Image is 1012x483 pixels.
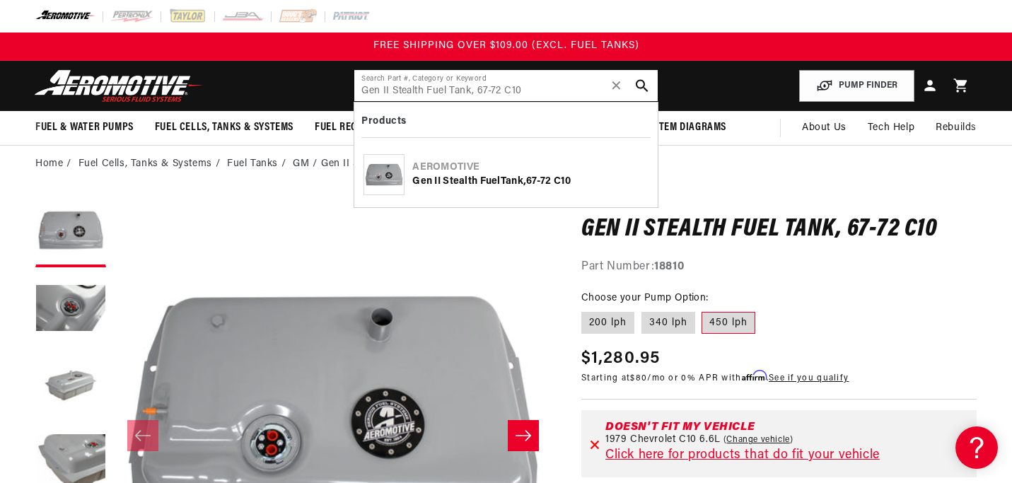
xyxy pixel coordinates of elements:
[35,197,106,267] button: Load image 1 in gallery view
[868,120,914,136] span: Tech Help
[641,312,695,334] label: 340 lph
[799,70,914,102] button: PUMP FINDER
[412,176,432,187] b: Gen
[742,371,767,381] span: Affirm
[605,434,721,446] span: 1979 Chevrolet C10 6.6L
[702,312,755,334] label: 450 lph
[723,434,793,446] a: Change vehicle
[293,156,309,172] a: GM
[802,122,847,133] span: About Us
[540,176,552,187] b: 72
[581,371,849,385] p: Starting at /mo or 0% APR with .
[936,120,977,136] span: Rebuilds
[25,111,144,144] summary: Fuel & Water Pumps
[412,161,648,175] div: Aeromotive
[35,274,106,345] button: Load image 2 in gallery view
[354,70,657,101] input: Search by Part Number, Category or Keyword
[857,111,925,145] summary: Tech Help
[361,116,406,127] b: Products
[581,291,710,305] legend: Choose your Pump Option:
[78,156,224,172] li: Fuel Cells, Tanks & Systems
[434,176,441,187] b: II
[643,120,726,135] span: System Diagrams
[581,346,661,371] span: $1,280.95
[925,111,987,145] summary: Rebuilds
[508,420,539,451] button: Slide right
[144,111,304,144] summary: Fuel Cells, Tanks & Systems
[627,70,658,101] button: search button
[526,176,537,187] b: 67
[35,156,977,172] nav: breadcrumbs
[35,156,63,172] a: Home
[480,176,501,187] b: Fuel
[155,120,293,135] span: Fuel Cells, Tanks & Systems
[581,219,977,241] h1: Gen II Stealth Fuel Tank, 67-72 C10
[581,312,634,334] label: 200 lph
[791,111,857,145] a: About Us
[321,156,486,172] li: Gen II Stealth Fuel Tank, 67-72 C10
[304,111,408,144] summary: Fuel Regulators
[605,449,880,462] a: Click here for products that do fit your vehicle
[443,176,477,187] b: Stealth
[35,352,106,423] button: Load image 3 in gallery view
[654,261,684,272] strong: 18810
[315,120,397,135] span: Fuel Regulators
[373,40,639,51] span: FREE SHIPPING OVER $109.00 (EXCL. FUEL TANKS)
[227,156,278,172] a: Fuel Tanks
[581,258,977,277] div: Part Number:
[632,111,737,144] summary: System Diagrams
[605,421,968,433] div: Doesn't fit my vehicle
[554,176,571,187] b: C10
[412,175,648,189] div: Tank, -
[630,374,647,383] span: $80
[127,420,158,451] button: Slide left
[30,69,207,103] img: Aeromotive
[769,374,849,383] a: See if you qualify - Learn more about Affirm Financing (opens in modal)
[35,120,134,135] span: Fuel & Water Pumps
[610,74,623,97] span: ✕
[364,163,404,187] img: Gen II Stealth Fuel Tank, 67-72 C10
